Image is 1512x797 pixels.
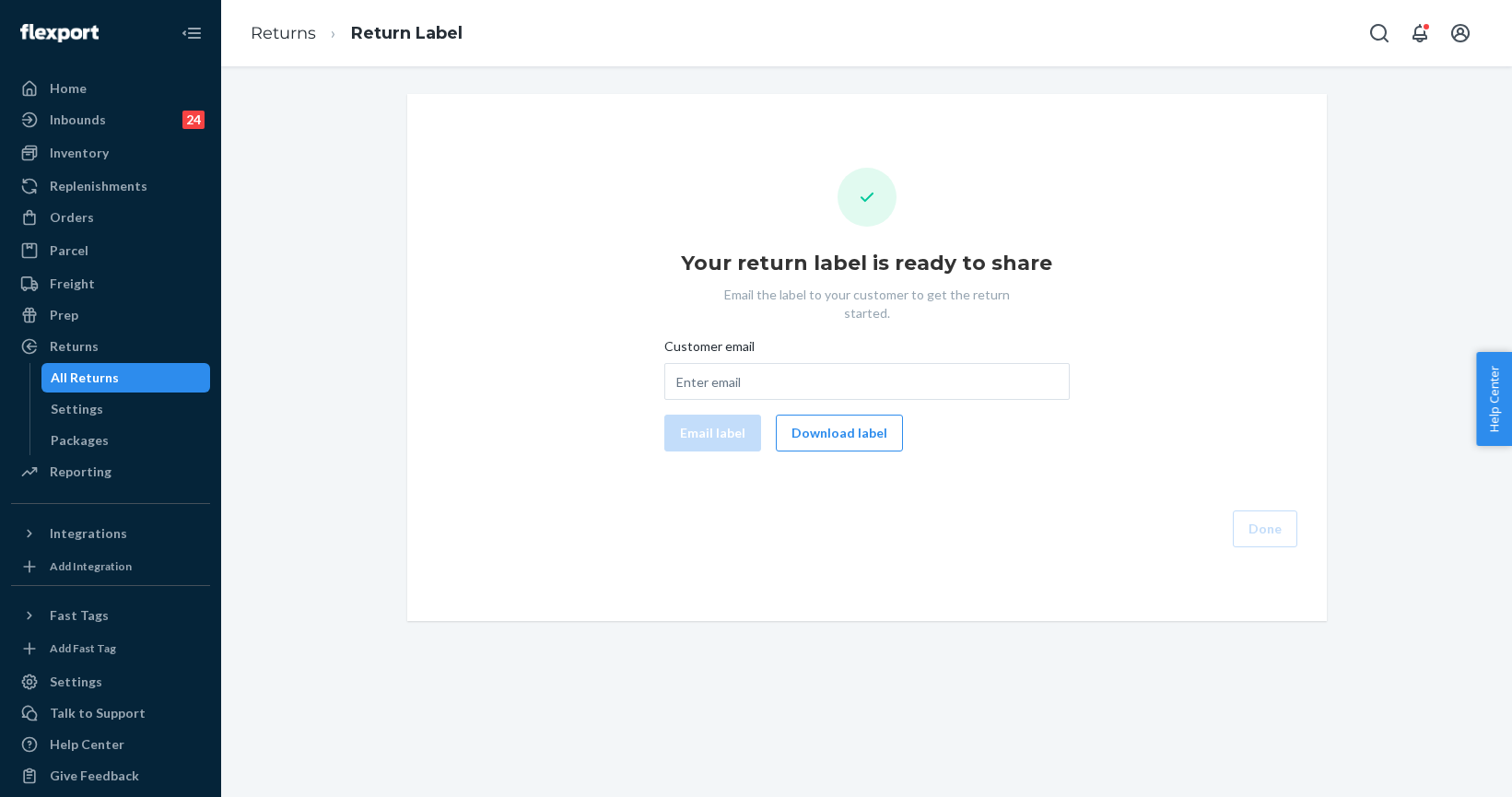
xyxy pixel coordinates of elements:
div: Integrations [50,524,127,543]
a: Add Integration [11,556,210,578]
input: Customer email [664,363,1070,400]
a: Reporting [11,457,210,486]
div: Parcel [50,241,88,260]
a: Packages [41,426,211,455]
div: Inbounds [50,111,106,129]
button: Talk to Support [11,698,210,728]
button: Open Search Box [1361,15,1398,52]
div: Reporting [50,463,111,481]
img: Flexport logo [20,24,99,42]
div: Settings [51,400,103,418]
button: Fast Tags [11,601,210,630]
a: Add Fast Tag [11,638,210,660]
a: Settings [11,667,210,697]
div: Prep [50,306,78,324]
a: Parcel [11,236,210,265]
button: Download label [776,415,903,451]
a: Prep [11,300,210,330]
h1: Your return label is ready to share [681,249,1052,278]
iframe: Opens a widget where you can chat to one of our agents [1395,742,1494,788]
a: Replenishments [11,171,210,201]
a: Inbounds24 [11,105,210,135]
div: Settings [50,673,102,691]
a: Returns [251,23,316,43]
a: Home [11,74,210,103]
button: Help Center [1476,352,1512,446]
a: Inventory [11,138,210,168]
button: Email label [664,415,761,451]
div: All Returns [51,369,119,387]
button: Close Navigation [173,15,210,52]
button: Open account menu [1442,15,1479,52]
div: 24 [182,111,205,129]
div: Freight [50,275,95,293]
div: Fast Tags [50,606,109,625]
div: Talk to Support [50,704,146,722]
ol: breadcrumbs [236,6,477,61]
span: Customer email [664,337,755,363]
div: Add Fast Tag [50,640,116,656]
a: Return Label [351,23,463,43]
button: Give Feedback [11,761,210,791]
div: Inventory [50,144,109,162]
div: Add Integration [50,558,132,574]
a: Freight [11,269,210,299]
div: Give Feedback [50,767,139,785]
div: Home [50,79,87,98]
a: Returns [11,332,210,361]
p: Email the label to your customer to get the return started. [706,286,1028,322]
a: Help Center [11,730,210,759]
div: Orders [50,208,94,227]
button: Open notifications [1401,15,1438,52]
a: Orders [11,203,210,232]
div: Returns [50,337,99,356]
a: Settings [41,394,211,424]
div: Packages [51,431,109,450]
a: All Returns [41,363,211,393]
div: Replenishments [50,177,147,195]
div: Help Center [50,735,124,754]
button: Integrations [11,519,210,548]
button: Done [1233,510,1297,547]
